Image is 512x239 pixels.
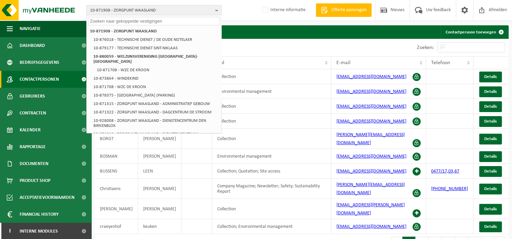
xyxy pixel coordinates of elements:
[336,119,406,124] a: [EMAIL_ADDRESS][DOMAIN_NAME]
[88,17,220,25] input: Zoeken naar gekoppelde vestigingen
[212,114,331,129] td: Collection
[20,189,74,206] span: Acceptatievoorwaarden
[20,20,41,37] span: Navigatie
[336,74,406,79] a: [EMAIL_ADDRESS][DOMAIN_NAME]
[336,182,405,195] a: [PERSON_NAME][EMAIL_ADDRESS][DOMAIN_NAME]
[484,104,497,109] span: Details
[138,129,181,149] td: [PERSON_NAME]
[93,54,198,64] strong: 10-880059 - WELZIJNSVERENIGING [GEOGRAPHIC_DATA]-[GEOGRAPHIC_DATA]
[20,37,45,54] span: Dashboard
[91,91,220,100] li: 10-878375 - [GEOGRAPHIC_DATA] (PARKING)
[484,119,497,124] span: Details
[431,169,459,174] a: 0477/17,03,67
[20,88,45,105] span: Gebruikers
[479,221,502,232] a: Details
[336,203,405,216] a: [EMAIL_ADDRESS][PERSON_NAME][DOMAIN_NAME]
[20,71,59,88] span: Contactpersonen
[336,224,406,229] a: [EMAIL_ADDRESS][DOMAIN_NAME]
[479,166,502,177] a: Details
[90,29,157,33] strong: 10-871908 - ZORGPUNT WAASLAND
[479,116,502,127] a: Details
[90,5,213,16] span: 10-871908 - ZORGPUNT WAASLAND
[212,69,331,84] td: Collection
[91,74,220,83] li: 10-873864 - WINDEKIND
[95,164,138,179] td: BUSSENS
[431,186,468,191] a: [PHONE_NUMBER]
[484,224,497,229] span: Details
[95,66,220,74] li: 10-871708 - WZC DE KROON
[212,99,331,114] td: Collection
[431,60,450,65] span: Telefoon
[20,206,59,223] span: Financial History
[484,169,497,174] span: Details
[212,179,331,199] td: Company Magazine; Newsletter; Safety; Sustainability Report
[330,7,368,14] span: Offerte aanvragen
[484,89,497,94] span: Details
[95,199,138,219] td: [PERSON_NAME]
[336,132,405,145] a: [PERSON_NAME][EMAIL_ADDRESS][DOMAIN_NAME]
[91,130,220,143] li: 10-871386 - ZORGPUNT WAASLAND - DIENSTENCENTRUM [GEOGRAPHIC_DATA]
[138,149,181,164] td: [PERSON_NAME]
[484,137,497,141] span: Details
[336,60,351,65] span: E-mail
[138,164,181,179] td: LEEN
[212,149,331,164] td: Environmental management
[484,154,497,159] span: Details
[20,105,46,122] span: Contracten
[417,45,434,50] label: Zoeken:
[479,134,502,144] a: Details
[20,172,50,189] span: Product Shop
[484,75,497,79] span: Details
[484,187,497,191] span: Details
[91,108,220,116] li: 10-871322 - ZORGPUNT WAASLAND - DAGCENTRUM DE STROOM
[479,86,502,97] a: Details
[86,5,222,15] button: 10-871908 - ZORGPUNT WAASLAND
[316,3,372,17] a: Offerte aanvragen
[95,129,138,149] td: BORGT
[440,25,508,39] a: Contactpersoon toevoegen
[212,84,331,99] td: Environmental management
[138,199,181,219] td: [PERSON_NAME]
[91,35,220,44] li: 10-876018 - TECHNISCHE DIENST / DE OUDE NOTELAER
[91,116,220,130] li: 10-928008 - ZORGPUNT WAASLAND - DIENSTENCENTRUM DEN BIRKENBLOK
[20,122,41,138] span: Kalender
[20,54,59,71] span: Bedrijfsgegevens
[479,184,502,194] a: Details
[212,199,331,219] td: Collection
[212,164,331,179] td: Collection; Quotation; Site access
[212,219,331,234] td: Collection; Environmental management
[91,83,220,91] li: 10-871708 - WZC DE KROON
[336,104,406,109] a: [EMAIL_ADDRESS][DOMAIN_NAME]
[95,179,138,199] td: Christiaens
[138,179,181,199] td: [PERSON_NAME]
[336,89,406,94] a: [EMAIL_ADDRESS][DOMAIN_NAME]
[95,219,138,234] td: craeyenhof
[95,149,138,164] td: BOSMAN
[479,101,502,112] a: Details
[336,154,406,159] a: [EMAIL_ADDRESS][DOMAIN_NAME]
[91,100,220,108] li: 10-871315 - ZORGPUNT WAASLAND - ADMINISTRATIEF GEBOUW
[479,204,502,215] a: Details
[479,72,502,82] a: Details
[336,169,406,174] a: [EMAIL_ADDRESS][DOMAIN_NAME]
[479,151,502,162] a: Details
[138,219,181,234] td: keuken
[20,155,48,172] span: Documenten
[91,44,220,52] li: 10-879177 - TECHNISCHE DIENST SINT-NIKLAAS
[261,5,306,15] label: Interne informatie
[484,207,497,211] span: Details
[20,138,46,155] span: Rapportage
[212,129,331,149] td: Collection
